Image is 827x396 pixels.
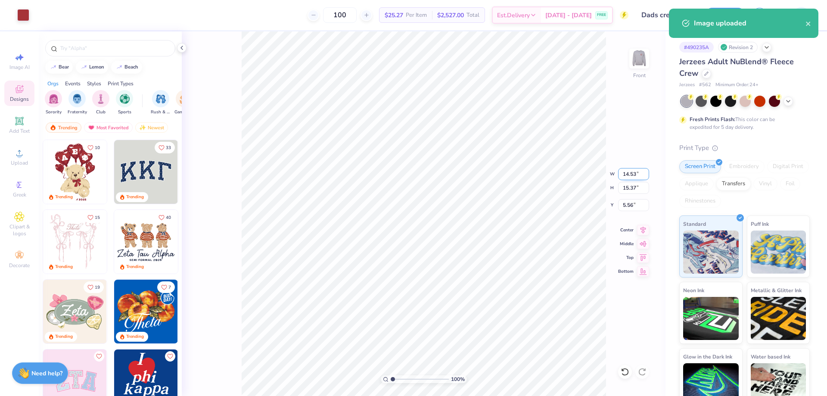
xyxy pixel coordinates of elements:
[174,90,194,115] div: filter for Game Day
[679,56,794,78] span: Jerzees Adult NuBlend® Fleece Crew
[683,286,704,295] span: Neon Ink
[106,210,170,274] img: d12a98c7-f0f7-4345-bf3a-b9f1b718b86e
[96,109,106,115] span: Club
[699,81,711,89] span: # 562
[84,281,104,293] button: Like
[55,194,73,200] div: Trending
[751,219,769,228] span: Puff Ink
[55,264,73,270] div: Trending
[55,334,73,340] div: Trending
[631,50,648,67] img: Front
[751,352,790,361] span: Water based Ink
[780,178,800,190] div: Foil
[45,90,62,115] button: filter button
[45,90,62,115] div: filter for Sorority
[50,65,57,70] img: trend_line.gif
[174,90,194,115] button: filter button
[84,212,104,223] button: Like
[50,125,56,131] img: trending.gif
[72,94,82,104] img: Fraternity Image
[46,109,62,115] span: Sorority
[68,90,87,115] button: filter button
[151,109,171,115] span: Rush & Bid
[31,369,62,377] strong: Need help?
[95,146,100,150] span: 10
[9,64,30,71] span: Image AI
[545,11,592,20] span: [DATE] - [DATE]
[10,96,29,103] span: Designs
[633,72,646,79] div: Front
[120,94,130,104] img: Sports Image
[165,351,175,362] button: Like
[95,215,100,220] span: 15
[679,160,721,173] div: Screen Print
[151,90,171,115] div: filter for Rush & Bid
[9,262,30,269] span: Decorate
[59,44,170,53] input: Try "Alpha"
[177,140,241,204] img: edfb13fc-0e43-44eb-bea2-bf7fc0dd67f9
[466,11,479,20] span: Total
[751,297,806,340] img: Metallic & Glitter Ink
[84,122,133,133] div: Most Favorited
[716,178,751,190] div: Transfers
[87,80,101,87] div: Styles
[157,281,175,293] button: Like
[679,42,714,53] div: # 490235A
[694,18,805,28] div: Image uploaded
[597,12,606,18] span: FREE
[635,6,698,24] input: Untitled Design
[805,18,811,28] button: close
[92,90,109,115] button: filter button
[126,334,144,340] div: Trending
[46,122,81,133] div: Trending
[690,115,796,131] div: This color can be expedited for 5 day delivery.
[43,280,107,343] img: 010ceb09-c6fc-40d9-b71e-e3f087f73ee6
[43,140,107,204] img: 587403a7-0594-4a7f-b2bd-0ca67a3ff8dd
[618,268,634,274] span: Bottom
[618,241,634,247] span: Middle
[683,219,706,228] span: Standard
[92,90,109,115] div: filter for Club
[679,195,721,208] div: Rhinestones
[497,11,530,20] span: Est. Delivery
[84,142,104,153] button: Like
[751,231,806,274] img: Puff Ink
[106,280,170,343] img: d6d5c6c6-9b9a-4053-be8a-bdf4bacb006d
[753,178,777,190] div: Vinyl
[68,90,87,115] div: filter for Fraternity
[385,11,403,20] span: $25.27
[437,11,464,20] span: $2,527.00
[168,285,171,290] span: 7
[156,94,166,104] img: Rush & Bid Image
[43,210,107,274] img: 83dda5b0-2158-48ca-832c-f6b4ef4c4536
[679,81,695,89] span: Jerzees
[68,109,87,115] span: Fraternity
[76,61,108,74] button: lemon
[151,90,171,115] button: filter button
[177,280,241,343] img: f22b6edb-555b-47a9-89ed-0dd391bfae4f
[4,223,34,237] span: Clipart & logos
[116,65,123,70] img: trend_line.gif
[177,210,241,274] img: d12c9beb-9502-45c7-ae94-40b97fdd6040
[89,65,104,69] div: lemon
[95,285,100,290] span: 19
[45,61,73,74] button: bear
[126,264,144,270] div: Trending
[618,255,634,261] span: Top
[116,90,133,115] div: filter for Sports
[116,90,133,115] button: filter button
[751,286,802,295] span: Metallic & Glitter Ink
[683,352,732,361] span: Glow in the Dark Ink
[118,109,131,115] span: Sports
[679,143,810,153] div: Print Type
[96,94,106,104] img: Club Image
[114,140,178,204] img: 3b9aba4f-e317-4aa7-a679-c95a879539bd
[88,125,95,131] img: most_fav.gif
[81,65,87,70] img: trend_line.gif
[126,194,144,200] div: Trending
[49,94,59,104] img: Sorority Image
[65,80,81,87] div: Events
[94,351,104,362] button: Like
[59,65,69,69] div: bear
[155,212,175,223] button: Like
